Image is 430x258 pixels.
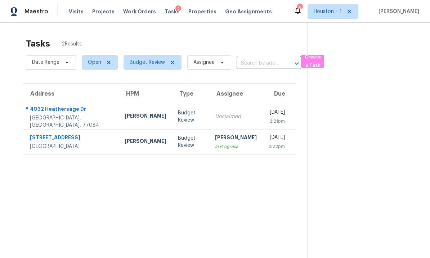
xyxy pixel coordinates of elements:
[30,114,113,129] div: [GEOGRAPHIC_DATA], [GEOGRAPHIC_DATA], 77084
[178,109,203,124] div: Budget Review
[92,8,115,15] span: Projects
[88,59,101,66] span: Open
[125,112,166,121] div: [PERSON_NAME]
[376,8,419,15] span: [PERSON_NAME]
[215,113,257,120] div: Unclaimed
[209,84,263,104] th: Assignee
[215,134,257,143] div: [PERSON_NAME]
[178,135,203,149] div: Budget Review
[268,143,285,150] div: 2:22pm
[268,109,285,118] div: [DATE]
[193,59,215,66] span: Assignee
[305,53,321,70] span: Create a Task
[30,105,113,114] div: 4032 Heathersage Dr
[314,8,342,15] span: Houston + 1
[24,8,48,15] span: Maestro
[301,55,324,68] button: Create a Task
[268,134,285,143] div: [DATE]
[119,84,172,104] th: HPM
[172,84,209,104] th: Type
[297,4,302,12] div: 6
[30,134,113,143] div: [STREET_ADDRESS]
[237,58,281,69] input: Search by address
[215,143,257,150] div: In Progress
[292,58,302,69] button: Open
[268,118,285,125] div: 2:21pm
[263,84,296,104] th: Due
[175,5,181,13] div: 2
[225,8,272,15] span: Geo Assignments
[125,137,166,147] div: [PERSON_NAME]
[130,59,165,66] span: Budget Review
[69,8,84,15] span: Visits
[62,40,82,48] span: 2 Results
[123,8,156,15] span: Work Orders
[32,59,59,66] span: Date Range
[165,9,180,14] span: Tasks
[23,84,119,104] th: Address
[188,8,216,15] span: Properties
[30,143,113,150] div: [GEOGRAPHIC_DATA]
[26,40,50,47] h2: Tasks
